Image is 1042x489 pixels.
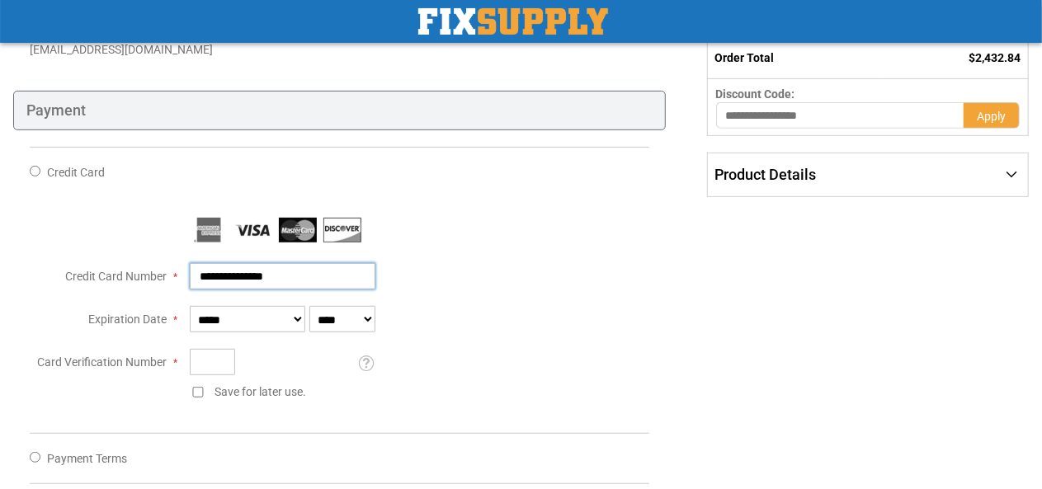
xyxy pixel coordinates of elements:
span: Expiration Date [88,313,167,326]
span: Apply [977,110,1006,123]
strong: Order Total [715,51,775,64]
span: Discount Code: [716,87,795,101]
img: Discover [323,218,361,242]
span: Card Verification Number [37,355,167,369]
img: Visa [234,218,272,242]
button: Apply [964,102,1020,129]
span: Credit Card [47,166,105,179]
span: Credit Card Number [65,270,167,283]
a: store logo [418,8,608,35]
span: [EMAIL_ADDRESS][DOMAIN_NAME] [30,43,213,56]
span: Product Details [715,166,817,183]
img: American Express [190,218,228,242]
img: Fix Industrial Supply [418,8,608,35]
div: Payment [13,91,666,130]
img: MasterCard [279,218,317,242]
span: Save for later use. [215,385,306,398]
span: $2,432.84 [969,51,1021,64]
span: Payment Terms [47,452,127,465]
